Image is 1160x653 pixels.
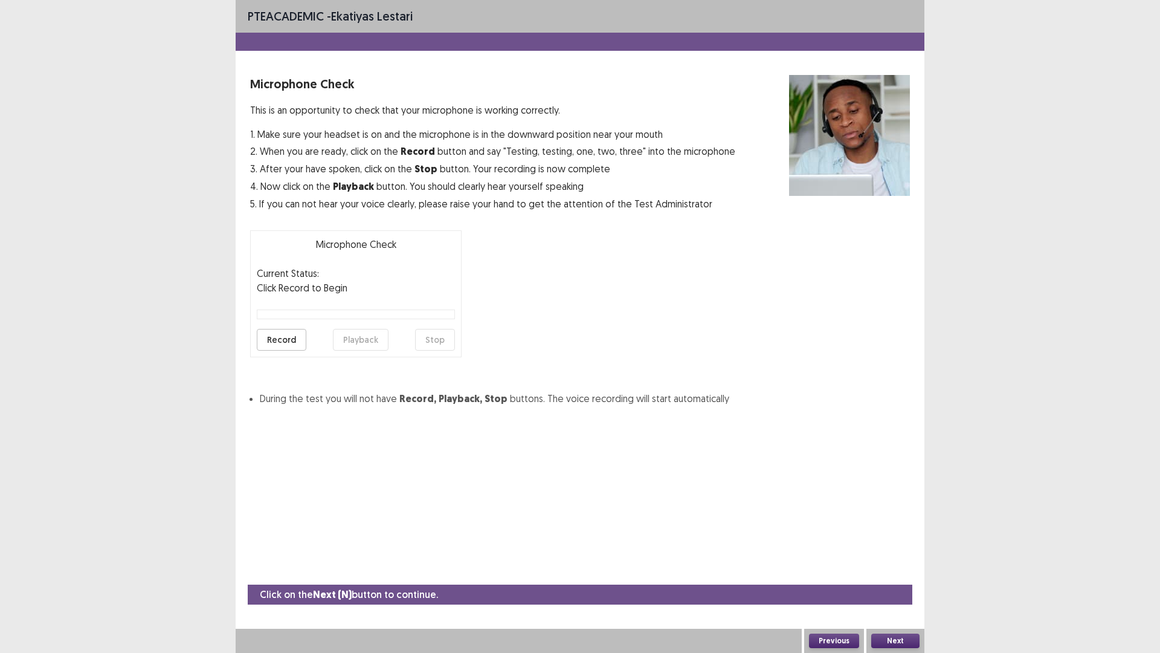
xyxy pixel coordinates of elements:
[333,329,388,351] button: Playback
[871,634,920,648] button: Next
[313,588,352,601] strong: Next (N)
[248,8,324,24] span: PTE academic
[250,75,735,93] p: Microphone Check
[439,392,482,405] strong: Playback,
[250,144,735,159] p: 2. When you are ready, click on the button and say "Testing, testing, one, two, three" into the m...
[250,179,735,194] p: 4. Now click on the button. You should clearly hear yourself speaking
[399,392,436,405] strong: Record,
[809,634,859,648] button: Previous
[250,197,735,211] p: 5. If you can not hear your voice clearly, please raise your hand to get the attention of the Tes...
[248,7,413,25] p: - Ekatiyas lestari
[250,127,735,141] p: 1. Make sure your headset is on and the microphone is in the downward position near your mouth
[485,392,507,405] strong: Stop
[415,329,455,351] button: Stop
[257,329,306,351] button: Record
[257,237,455,252] p: Microphone Check
[260,587,438,602] p: Click on the button to continue.
[250,103,735,117] p: This is an opportunity to check that your microphone is working correctly.
[333,180,374,193] strong: Playback
[257,266,319,281] p: Current Status:
[414,163,437,175] strong: Stop
[401,145,435,158] strong: Record
[260,391,910,406] li: During the test you will not have buttons. The voice recording will start automatically
[257,281,455,295] p: Click Record to Begin
[250,161,735,177] p: 3. After your have spoken, click on the button. Your recording is now complete
[789,75,910,196] img: microphone check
